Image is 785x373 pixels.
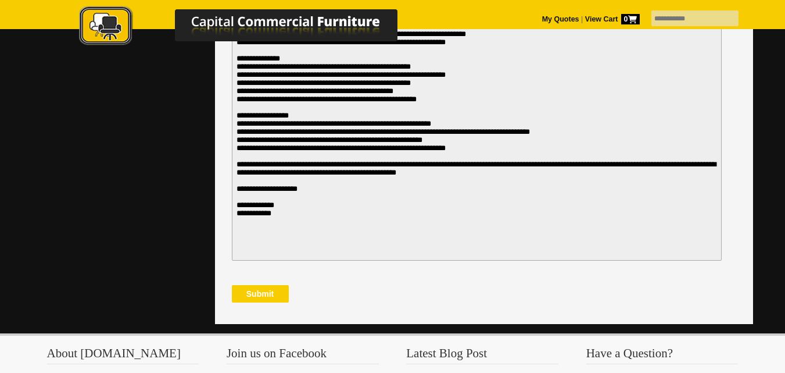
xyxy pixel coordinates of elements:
[583,15,639,23] a: View Cart0
[586,347,739,364] h3: Have a Question?
[47,347,199,364] h3: About [DOMAIN_NAME]
[585,15,640,23] strong: View Cart
[232,285,289,303] button: Submit
[47,6,454,52] a: Capital Commercial Furniture Logo
[47,6,454,48] img: Capital Commercial Furniture Logo
[406,347,558,364] h3: Latest Blog Post
[542,15,579,23] a: My Quotes
[227,347,379,364] h3: Join us on Facebook
[621,14,640,24] span: 0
